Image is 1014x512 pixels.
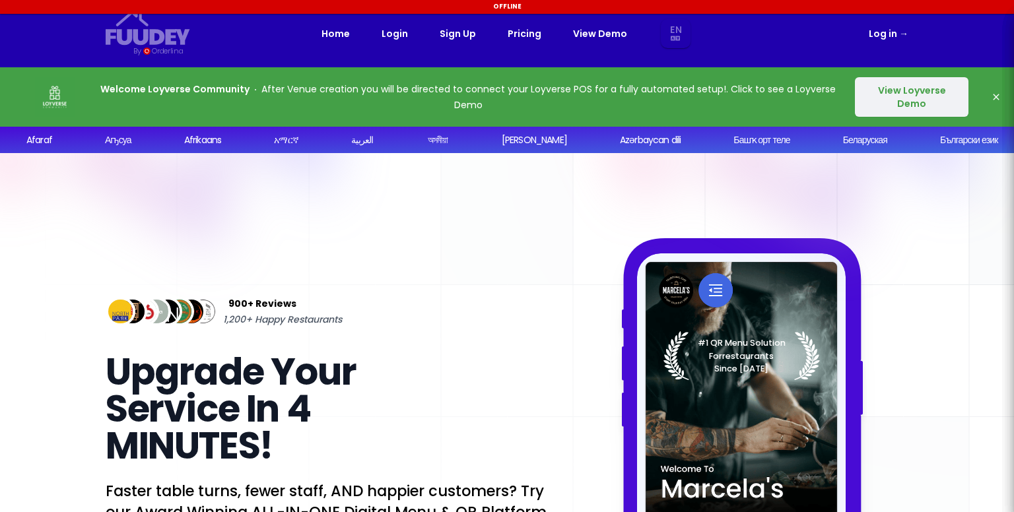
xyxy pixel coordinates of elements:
[188,297,218,327] img: Review Img
[228,296,296,311] span: 900+ Reviews
[100,82,250,96] strong: Welcome Loyverse Community
[733,133,790,147] div: Башҡорт теле
[106,346,356,472] span: Upgrade Your Service In 4 MINUTES!
[508,26,541,42] a: Pricing
[620,133,681,147] div: Azərbaycan dili
[105,133,131,147] div: Аҧсуа
[869,26,908,42] a: Log in
[274,133,298,147] div: አማርኛ
[440,26,476,42] a: Sign Up
[165,297,195,327] img: Review Img
[351,133,373,147] div: العربية
[940,133,998,147] div: Български език
[855,77,968,117] button: View Loyverse Demo
[184,133,221,147] div: Afrikaans
[100,81,836,113] p: After Venue creation you will be directed to connect your Loyverse POS for a fully automated setu...
[152,46,183,57] div: Orderlina
[177,297,207,327] img: Review Img
[133,46,141,57] div: By
[106,11,190,46] svg: {/* Added fill="currentColor" here */} {/* This rectangle defines the background. Its explicit fi...
[843,133,887,147] div: Беларуская
[321,26,350,42] a: Home
[129,297,159,327] img: Review Img
[223,311,342,327] span: 1,200+ Happy Restaurants
[573,26,627,42] a: View Demo
[428,133,448,147] div: অসমীয়া
[2,2,1012,11] div: Offline
[382,26,408,42] a: Login
[153,297,183,327] img: Review Img
[502,133,567,147] div: [PERSON_NAME]
[663,331,820,380] img: Laurel
[26,133,52,147] div: Afaraf
[141,297,171,327] img: Review Img
[899,27,908,40] span: →
[118,297,147,327] img: Review Img
[106,297,135,327] img: Review Img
